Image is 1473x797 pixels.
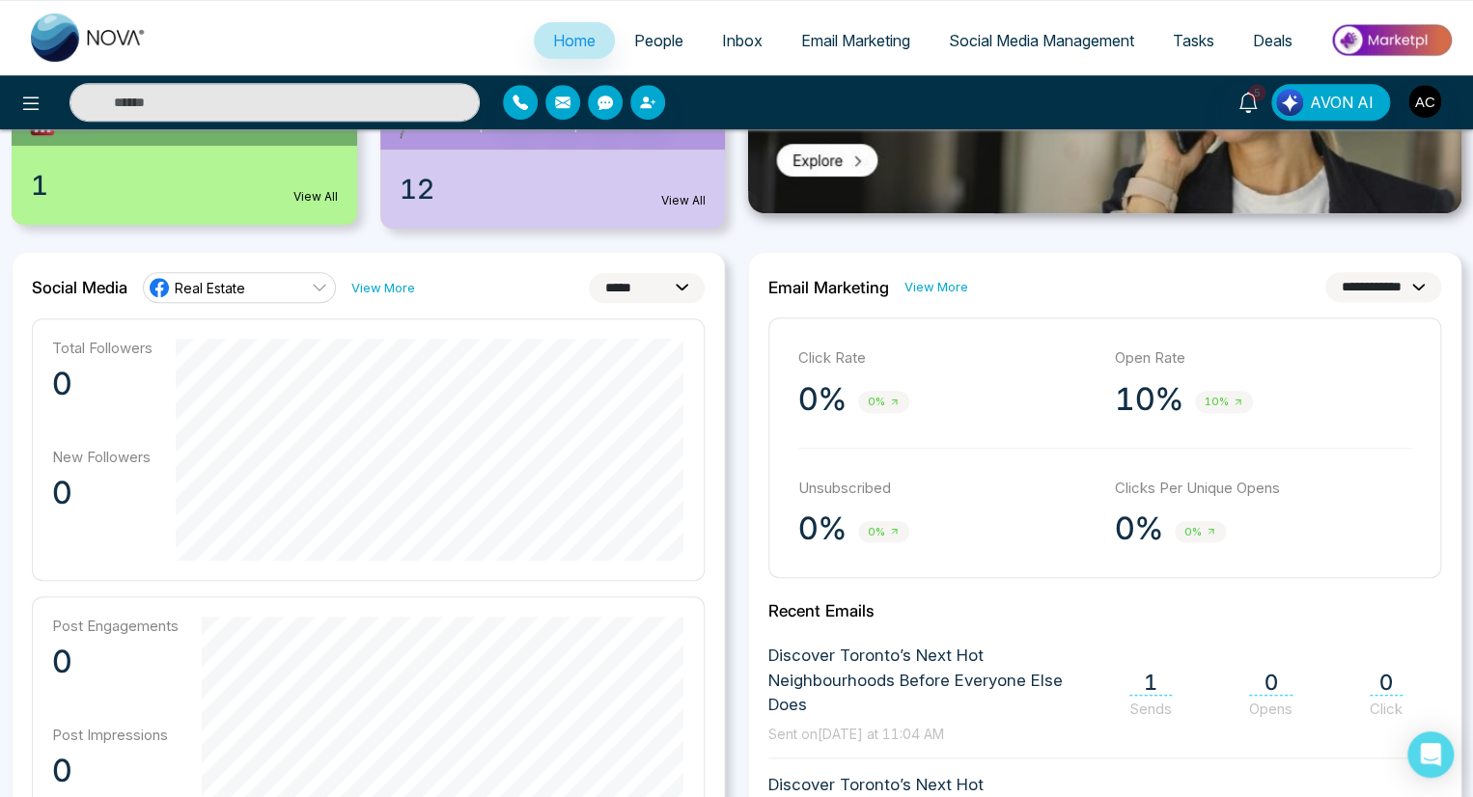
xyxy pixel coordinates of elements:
span: Home [553,31,596,50]
p: New Followers [52,448,153,466]
img: Nova CRM Logo [31,14,147,62]
p: 0% [798,380,847,419]
button: AVON AI [1271,84,1390,121]
span: Inbox [722,31,763,50]
h2: Email Marketing [768,278,889,297]
span: Real Estate [175,279,245,297]
a: Incomplete Follow Ups12View All [369,99,737,229]
p: 0 [52,643,179,681]
a: People [615,22,703,59]
a: 5 [1225,84,1271,118]
a: Social Media Management [930,22,1153,59]
span: 10% [1195,391,1253,413]
a: Deals [1234,22,1312,59]
span: Social Media Management [949,31,1134,50]
p: Clicks Per Unique Opens [1115,478,1412,500]
span: Discover Toronto’s Next Hot Neighbourhoods Before Everyone Else Does [768,644,1100,718]
span: Email Marketing [801,31,910,50]
a: View All [661,192,706,209]
p: Open Rate [1115,347,1412,370]
span: Sent on [DATE] at 11:04 AM [768,726,944,742]
span: Opens [1249,700,1292,718]
a: View All [293,188,338,206]
p: Unsubscribed [798,478,1096,500]
h2: Social Media [32,278,127,297]
span: Click [1370,700,1403,718]
p: 10% [1115,380,1183,419]
p: 0% [1115,509,1163,548]
img: User Avatar [1408,85,1441,118]
span: 1 [1129,670,1172,696]
p: 0% [798,509,847,548]
img: Lead Flow [1276,89,1303,116]
span: 0% [858,391,909,413]
img: Market-place.gif [1321,18,1461,62]
p: 0 [52,474,153,512]
span: AVON AI [1310,91,1374,114]
p: Post Engagements [52,617,179,635]
p: 0 [52,752,179,790]
a: Email Marketing [782,22,930,59]
a: View More [904,278,968,296]
p: Total Followers [52,339,153,357]
a: View More [351,279,415,297]
span: Deals [1253,31,1292,50]
span: 1 [31,165,48,206]
p: 0 [52,365,153,403]
span: People [634,31,683,50]
a: Home [534,22,615,59]
span: 0 [1249,670,1292,696]
span: 0% [858,521,909,543]
span: Sends [1129,700,1172,718]
span: Tasks [1173,31,1214,50]
span: 0% [1175,521,1226,543]
h2: Recent Emails [768,601,1441,620]
div: Open Intercom Messenger [1407,731,1454,778]
span: 12 [400,169,434,209]
p: Click Rate [798,347,1096,370]
a: Inbox [703,22,782,59]
span: 5 [1248,84,1265,101]
span: 0 [1370,670,1403,696]
p: Post Impressions [52,726,179,744]
a: Tasks [1153,22,1234,59]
